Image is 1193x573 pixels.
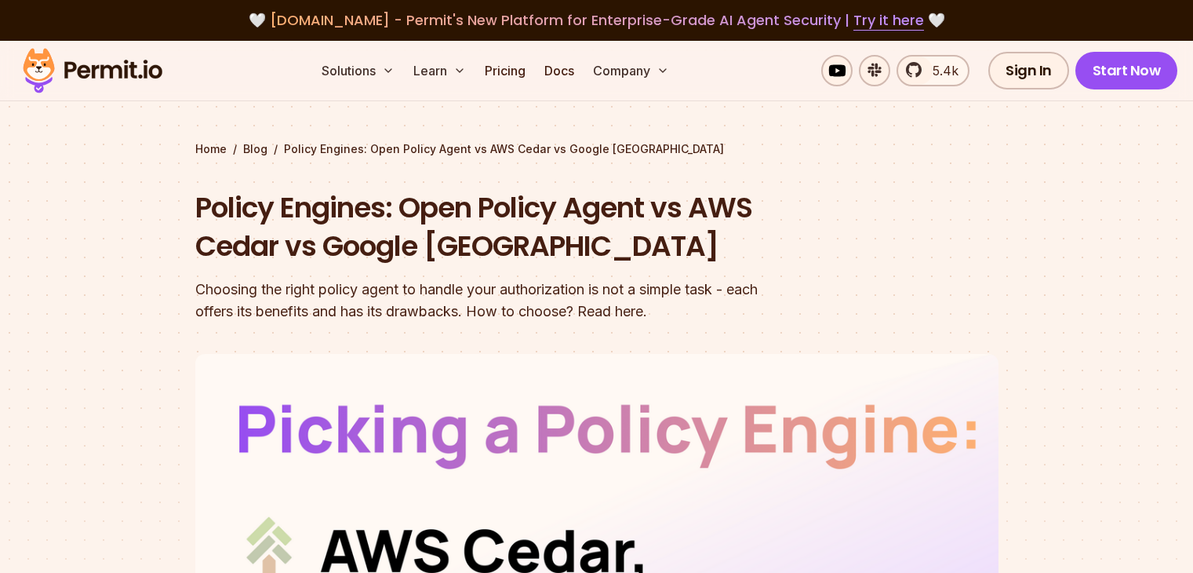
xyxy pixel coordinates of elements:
[407,55,472,86] button: Learn
[478,55,532,86] a: Pricing
[195,141,998,157] div: / /
[195,279,798,323] div: Choosing the right policy agent to handle your authorization is not a simple task - each offers i...
[16,44,169,97] img: Permit logo
[270,10,924,30] span: [DOMAIN_NAME] - Permit's New Platform for Enterprise-Grade AI Agent Security |
[195,141,227,157] a: Home
[897,55,969,86] a: 5.4k
[195,188,798,266] h1: Policy Engines: Open Policy Agent vs AWS Cedar vs Google [GEOGRAPHIC_DATA]
[538,55,580,86] a: Docs
[315,55,401,86] button: Solutions
[243,141,267,157] a: Blog
[587,55,675,86] button: Company
[923,61,958,80] span: 5.4k
[853,10,924,31] a: Try it here
[1075,52,1178,89] a: Start Now
[38,9,1155,31] div: 🤍 🤍
[988,52,1069,89] a: Sign In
